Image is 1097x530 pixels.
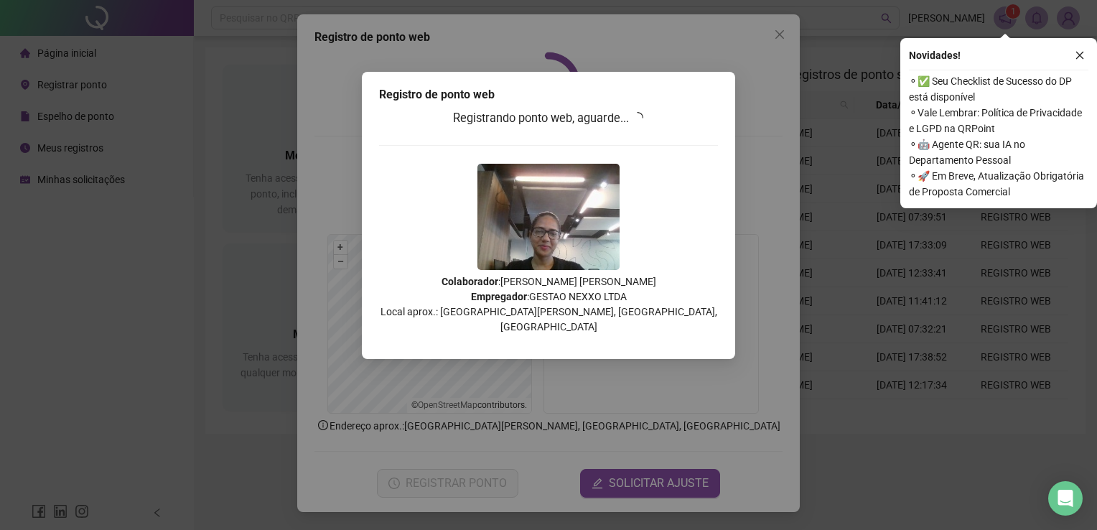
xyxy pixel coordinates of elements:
[1075,50,1085,60] span: close
[909,136,1088,168] span: ⚬ 🤖 Agente QR: sua IA no Departamento Pessoal
[909,168,1088,200] span: ⚬ 🚀 Em Breve, Atualização Obrigatória de Proposta Comercial
[477,164,620,270] img: 9k=
[909,73,1088,105] span: ⚬ ✅ Seu Checklist de Sucesso do DP está disponível
[909,47,961,63] span: Novidades !
[471,291,527,302] strong: Empregador
[379,109,718,128] h3: Registrando ponto web, aguarde...
[442,276,498,287] strong: Colaborador
[909,105,1088,136] span: ⚬ Vale Lembrar: Política de Privacidade e LGPD na QRPoint
[632,111,645,124] span: loading
[1048,481,1083,516] div: Open Intercom Messenger
[379,274,718,335] p: : [PERSON_NAME] [PERSON_NAME] : GESTAO NEXXO LTDA Local aprox.: [GEOGRAPHIC_DATA][PERSON_NAME], [...
[379,86,718,103] div: Registro de ponto web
